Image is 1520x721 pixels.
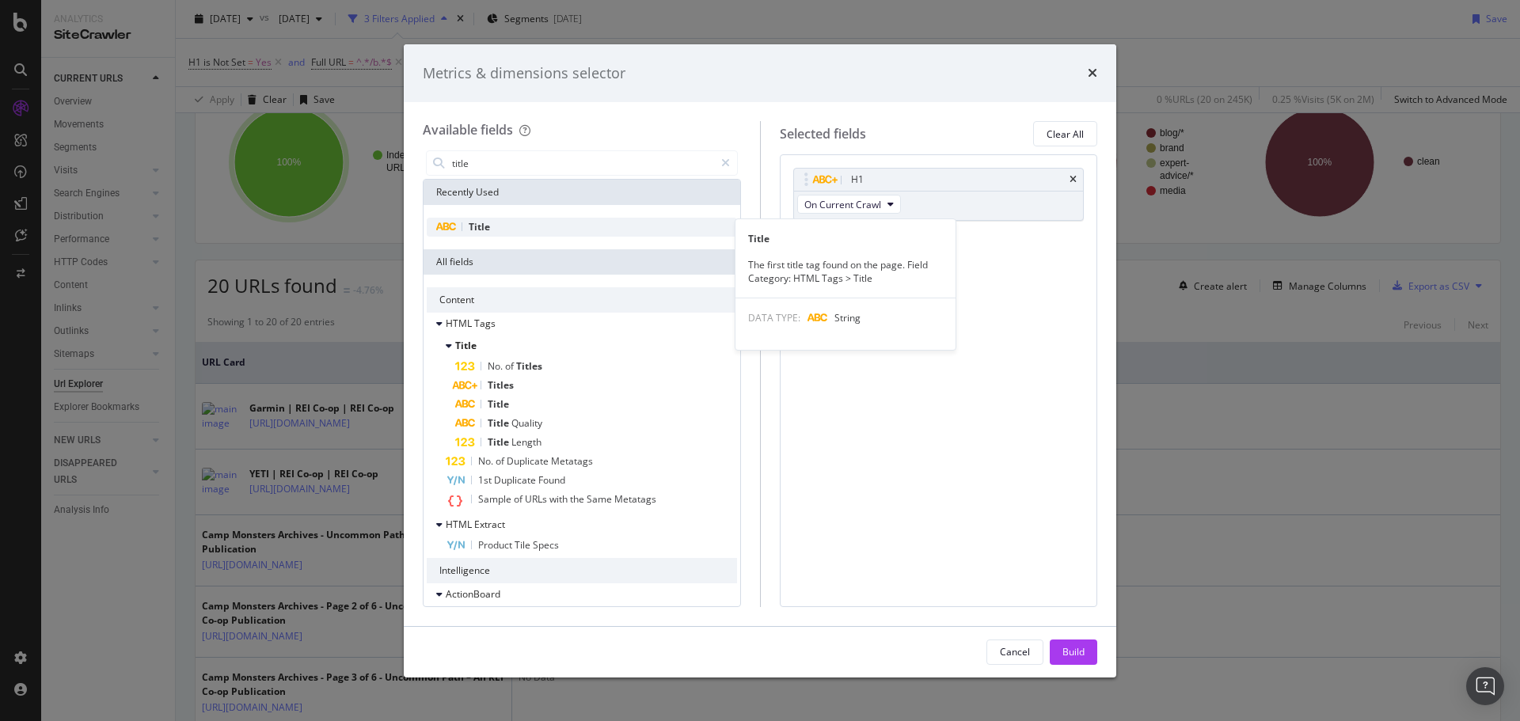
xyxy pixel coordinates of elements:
[514,492,525,506] span: of
[1466,667,1504,705] div: Open Intercom Messenger
[427,287,737,313] div: Content
[474,518,505,531] span: Extract
[450,151,714,175] input: Search by field name
[1000,645,1030,658] div: Cancel
[1070,175,1077,184] div: times
[748,311,800,324] span: DATA TYPE:
[570,492,587,506] span: the
[478,492,514,506] span: Sample
[446,587,500,601] span: ActionBoard
[478,454,496,468] span: No.
[507,454,551,468] span: Duplicate
[735,232,956,245] div: Title
[488,397,509,411] span: Title
[780,125,866,143] div: Selected fields
[478,473,494,487] span: 1st
[511,435,541,449] span: Length
[469,220,490,233] span: Title
[1050,639,1097,665] button: Build
[1062,645,1085,658] div: Build
[986,639,1043,665] button: Cancel
[614,492,656,506] span: Metatags
[525,492,549,506] span: URLs
[423,121,513,139] div: Available fields
[478,538,515,552] span: Product
[549,492,570,506] span: with
[1047,127,1084,141] div: Clear All
[424,180,740,205] div: Recently Used
[424,249,740,275] div: All fields
[515,538,533,552] span: Tile
[446,518,474,531] span: HTML
[446,317,474,330] span: HTML
[488,416,511,430] span: Title
[804,198,881,211] span: On Current Crawl
[488,359,505,373] span: No.
[494,473,538,487] span: Duplicate
[533,538,559,552] span: Specs
[496,454,507,468] span: of
[587,492,614,506] span: Same
[455,339,477,352] span: Title
[735,258,956,285] div: The first title tag found on the page. Field Category: HTML Tags > Title
[1088,63,1097,84] div: times
[423,63,625,84] div: Metrics & dimensions selector
[474,317,496,330] span: Tags
[551,454,593,468] span: Metatags
[505,359,516,373] span: of
[404,44,1116,677] div: modal
[488,435,511,449] span: Title
[488,378,514,392] span: Titles
[851,172,864,188] div: H1
[427,558,737,583] div: Intelligence
[516,359,542,373] span: Titles
[834,311,861,324] span: String
[1033,121,1097,146] button: Clear All
[793,168,1085,221] div: H1timesOn Current Crawl
[538,473,565,487] span: Found
[511,416,542,430] span: Quality
[797,195,901,214] button: On Current Crawl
